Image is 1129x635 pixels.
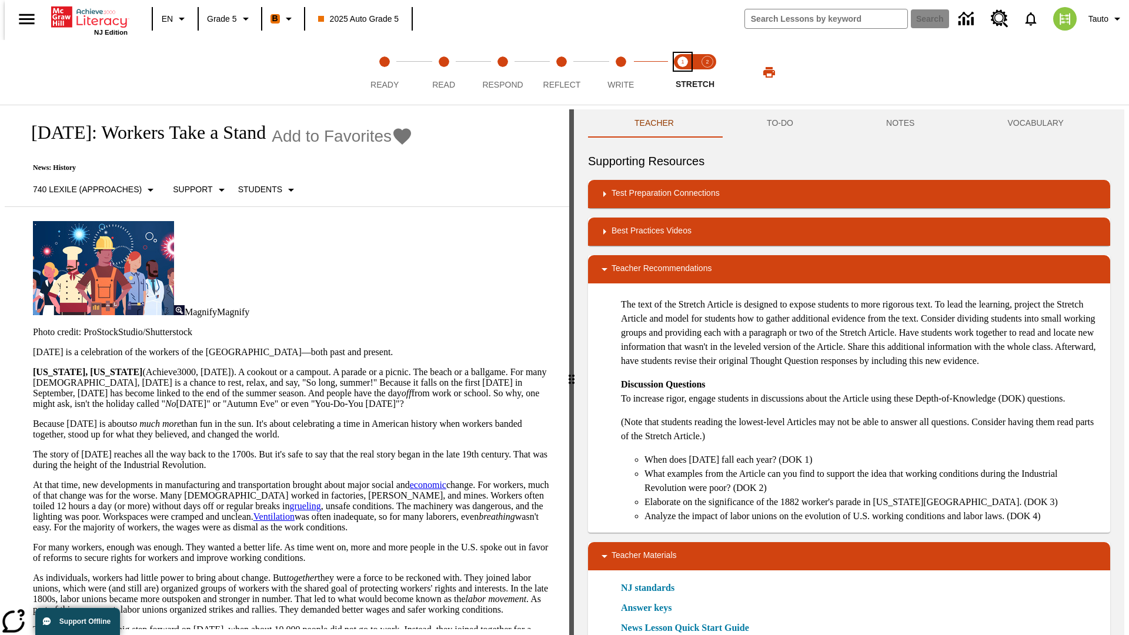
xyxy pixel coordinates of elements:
p: (Note that students reading the lowest-level Articles may not be able to answer all questions. Co... [621,415,1101,443]
div: Home [51,4,128,36]
button: Ready step 1 of 5 [350,40,419,105]
button: Select Lexile, 740 Lexile (Approaches) [28,179,162,200]
p: 740 Lexile (Approaches) [33,183,142,196]
span: Support Offline [59,617,111,626]
div: Test Preparation Connections [588,180,1110,208]
div: Instructional Panel Tabs [588,109,1110,138]
div: Press Enter or Spacebar and then press right and left arrow keys to move the slider [569,109,574,635]
p: Because [DATE] is about than fun in the sun. It's about celebrating a time in American history wh... [33,419,555,440]
a: Notifications [1016,4,1046,34]
button: Respond step 3 of 5 [469,40,537,105]
span: EN [162,13,173,25]
em: breathing [479,512,515,522]
a: NJ standards [621,581,682,595]
button: Write step 5 of 5 [587,40,655,105]
p: The story of [DATE] reaches all the way back to the 1700s. But it's safe to say that the real sto... [33,449,555,470]
div: Teacher Materials [588,542,1110,570]
p: Best Practices Videos [612,225,692,239]
span: Tauto [1088,13,1108,25]
li: Analyze the impact of labor unions on the evolution of U.S. working conditions and labor laws. (D... [644,509,1101,523]
button: Add to Favorites - Labor Day: Workers Take a Stand [272,126,413,146]
p: Test Preparation Connections [612,187,720,201]
p: The text of the Stretch Article is designed to expose students to more rigorous text. To lead the... [621,298,1101,368]
button: Select Student [233,179,303,200]
span: Grade 5 [207,13,237,25]
text: 1 [681,59,684,65]
li: When does [DATE] fall each year? (DOK 1) [644,453,1101,467]
span: Write [607,80,634,89]
li: What examples from the Article can you find to support the idea that working conditions during th... [644,467,1101,495]
button: Language: EN, Select a language [156,8,194,29]
h1: [DATE]: Workers Take a Stand [19,122,266,143]
em: off [402,388,412,398]
em: labor movement [466,594,527,604]
div: activity [574,109,1124,635]
a: Data Center [951,3,984,35]
button: Stretch Respond step 2 of 2 [690,40,724,105]
a: economic [410,480,446,490]
h6: Supporting Resources [588,152,1110,171]
input: search field [745,9,907,28]
img: A banner with a blue background shows an illustrated row of diverse men and women dressed in clot... [33,221,174,315]
span: Ready [370,80,399,89]
p: As individuals, workers had little power to bring about change. But they were a force to be recko... [33,573,555,615]
p: To increase rigor, engage students in discussions about the Article using these Depth-of-Knowledg... [621,377,1101,406]
span: STRETCH [676,79,714,89]
span: Magnify [217,307,249,317]
span: Magnify [185,307,217,317]
img: avatar image [1053,7,1077,31]
button: Select a new avatar [1046,4,1084,34]
span: Add to Favorites [272,127,392,146]
button: Read step 2 of 5 [409,40,477,105]
p: At that time, new developments in manufacturing and transportation brought about major social and... [33,480,555,533]
a: Resource Center, Will open in new tab [984,3,1016,35]
p: Support [173,183,212,196]
button: Boost Class color is orange. Change class color [266,8,300,29]
strong: [US_STATE], [US_STATE] [33,367,142,377]
a: News Lesson Quick Start Guide, Will open in new browser window or tab [621,621,749,635]
p: Students [238,183,282,196]
button: Reflect step 4 of 5 [527,40,596,105]
button: Support Offline [35,608,120,635]
a: grueling [289,501,320,511]
span: 2025 Auto Grade 5 [318,13,399,25]
span: Read [432,80,455,89]
button: NOTES [840,109,961,138]
p: For many workers, enough was enough. They wanted a better life. As time went on, more and more pe... [33,542,555,563]
a: Answer keys, Will open in new browser window or tab [621,601,672,615]
button: Print [750,62,788,83]
div: Teacher Recommendations [588,255,1110,283]
span: NJ Edition [94,29,128,36]
span: Reflect [543,80,581,89]
em: together [286,573,318,583]
button: TO-DO [720,109,840,138]
div: Best Practices Videos [588,218,1110,246]
button: Scaffolds, Support [168,179,233,200]
button: Open side menu [9,2,44,36]
p: Teacher Recommendations [612,262,712,276]
text: 2 [706,59,709,65]
button: Stretch Read step 1 of 2 [666,40,700,105]
p: News: History [19,163,413,172]
button: Profile/Settings [1084,8,1129,29]
img: Magnify [174,305,185,315]
p: Photo credit: ProStockStudio/Shutterstock [33,327,555,337]
p: Teacher Materials [612,549,677,563]
span: Respond [482,80,523,89]
p: [DATE] is a celebration of the workers of the [GEOGRAPHIC_DATA]—both past and present. [33,347,555,357]
a: Ventilation [253,512,295,522]
li: Elaborate on the significance of the 1882 worker's parade in [US_STATE][GEOGRAPHIC_DATA]. (DOK 3) [644,495,1101,509]
em: so much more [129,419,181,429]
button: Grade: Grade 5, Select a grade [202,8,258,29]
p: (Achieve3000, [DATE]). A cookout or a campout. A parade or a picnic. The beach or a ballgame. For... [33,367,555,409]
strong: Discussion Questions [621,379,706,389]
span: B [272,11,278,26]
button: Teacher [588,109,720,138]
div: reading [5,109,569,629]
button: VOCABULARY [961,109,1110,138]
em: No [165,399,176,409]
